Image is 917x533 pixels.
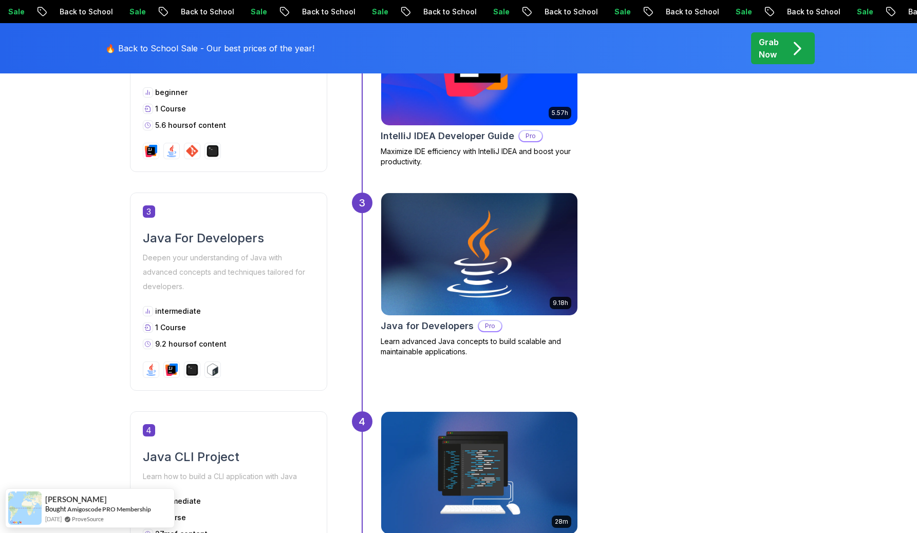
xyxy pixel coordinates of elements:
img: provesource social proof notification image [8,491,42,525]
img: java logo [165,145,178,157]
span: 3 [143,205,155,218]
p: Sale [93,7,126,17]
img: terminal logo [186,364,198,376]
a: IntelliJ IDEA Developer Guide card5.57hIntelliJ IDEA Developer GuideProMaximize IDE efficiency wi... [381,3,578,167]
p: 5.57h [552,109,568,117]
p: Sale [457,7,490,17]
p: Back to School [387,7,457,17]
p: Back to School [751,7,821,17]
img: intellij logo [165,364,178,376]
p: 🔥 Back to School Sale - Our best prices of the year! [105,42,314,54]
p: Sale [336,7,369,17]
p: 28m [555,518,568,526]
img: bash logo [207,364,219,376]
span: 4 [143,424,155,436]
p: Back to School [145,7,215,17]
p: 9.18h [553,299,568,307]
span: [DATE] [45,515,62,523]
p: intermediate [155,496,201,506]
p: 9.2 hours of content [155,339,227,349]
img: Java for Developers card [381,193,577,315]
h2: IntelliJ IDEA Developer Guide [381,129,514,143]
h2: Java CLI Project [143,449,314,465]
p: Learn advanced Java concepts to build scalable and maintainable applications. [381,336,578,357]
p: Maximize IDE efficiency with IntelliJ IDEA and boost your productivity. [381,146,578,167]
h2: Java for Developers [381,319,474,333]
p: 5.6 hours of content [155,120,226,130]
p: Back to School [266,7,336,17]
span: 1 Course [155,323,186,332]
p: Sale [215,7,248,17]
p: Back to School [24,7,93,17]
p: Sale [700,7,733,17]
img: java logo [145,364,157,376]
img: git logo [186,145,198,157]
img: intellij logo [145,145,157,157]
span: Bought [45,505,66,513]
p: Pro [519,131,542,141]
span: 1 Course [155,104,186,113]
p: beginner [155,87,188,98]
h2: Java For Developers [143,230,314,246]
p: intermediate [155,306,201,316]
a: ProveSource [72,515,104,523]
div: 4 [352,411,372,432]
p: Back to School [509,7,578,17]
p: Sale [821,7,854,17]
p: Deepen your understanding of Java with advanced concepts and techniques tailored for developers. [143,251,314,294]
img: terminal logo [207,145,219,157]
p: Pro [479,321,501,331]
a: Java for Developers card9.18hJava for DevelopersProLearn advanced Java concepts to build scalable... [381,193,578,357]
span: [PERSON_NAME] [45,495,107,504]
p: Grab Now [759,36,779,61]
p: Learn how to build a CLI application with Java [143,469,314,484]
a: Amigoscode PRO Membership [67,505,151,513]
div: 3 [352,193,372,213]
p: Back to School [630,7,700,17]
p: Sale [578,7,611,17]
